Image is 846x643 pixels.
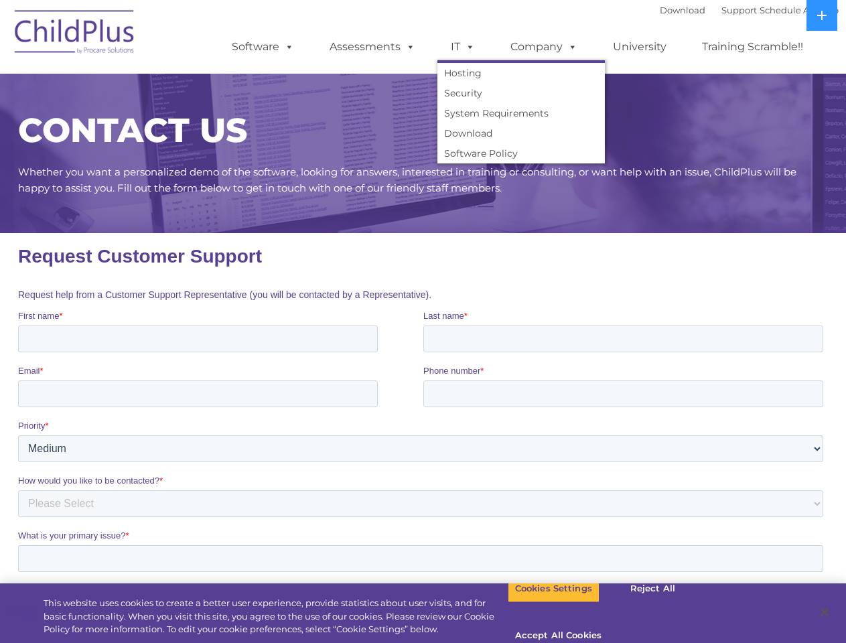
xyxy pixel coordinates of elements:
a: Download [437,123,605,143]
a: Company [497,33,591,60]
button: Close [810,597,839,627]
span: Whether you want a personalized demo of the software, looking for answers, interested in training... [18,165,796,194]
a: Security [437,83,605,103]
button: Cookies Settings [508,575,600,603]
img: ChildPlus by Procare Solutions [8,1,142,68]
div: This website uses cookies to create a better user experience, provide statistics about user visit... [44,597,508,636]
a: Hosting [437,63,605,83]
a: System Requirements [437,103,605,123]
a: Software Policy [437,143,605,163]
button: Reject All [611,575,695,603]
a: Software [218,33,307,60]
a: Support [721,5,757,15]
span: CONTACT US [18,110,247,151]
font: | [660,5,839,15]
a: IT [437,33,488,60]
a: Download [660,5,705,15]
a: Assessments [316,33,429,60]
a: University [600,33,680,60]
a: Schedule A Demo [760,5,839,15]
a: Training Scramble!! [689,33,817,60]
